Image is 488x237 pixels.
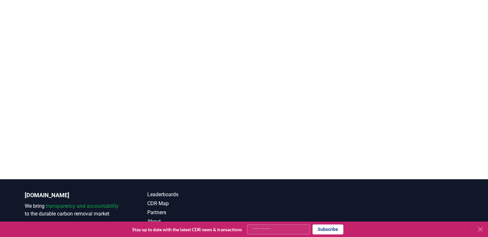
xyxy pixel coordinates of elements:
[147,200,244,207] a: CDR Map
[25,191,122,200] p: [DOMAIN_NAME]
[147,191,244,198] a: Leaderboards
[147,209,244,216] a: Partners
[46,203,119,209] span: transparency and accountability
[147,218,244,225] a: About
[25,202,122,218] p: We bring to the durable carbon removal market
